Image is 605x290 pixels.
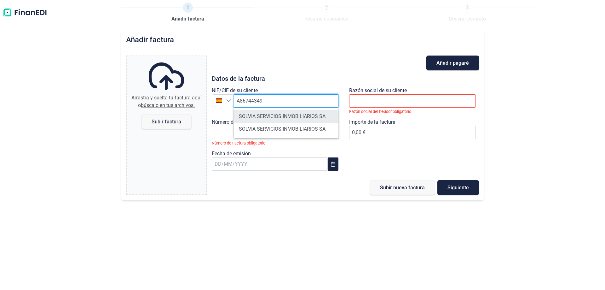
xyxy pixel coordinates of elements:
[212,141,265,145] small: Número de Factura obligatorio
[349,118,395,126] label: Importe de la factura
[234,110,338,123] li: SOLVIA SERVICIOS INMOBILIARIOS SA
[212,87,258,94] label: NIF/CIF de su cliente
[349,109,411,114] small: Razón social del Deudor obligatorio
[212,150,251,157] label: Fecha de emisión
[171,15,204,23] span: Añadir factura
[234,123,338,135] li: SOLVIA SERVICIOS INMOBILIARIOS SA
[152,119,181,124] span: Subir factura
[349,87,407,94] label: Razón social de su cliente
[141,102,195,108] span: búscalo en tus archivos.
[447,185,469,190] span: Siguiente
[129,94,204,109] div: Arrastra y suelta tu factura aquí o
[216,98,222,104] img: ES
[3,3,47,23] img: Logo de aplicación
[212,157,328,171] input: DD/MM/YYYY
[380,185,425,190] span: Subir nueva factura
[328,157,338,171] button: Choose Date
[426,56,479,70] button: Añadir pagaré
[171,3,204,23] a: 1Añadir factura
[437,180,479,195] button: Siguiente
[226,95,233,107] div: Seleccione un país
[370,180,435,195] button: Subir nueva factura
[436,61,469,65] span: Añadir pagaré
[126,35,174,44] h2: Añadir factura
[212,118,253,126] label: Número de factura
[212,75,479,82] h3: Datos de la factura
[183,3,193,13] span: 1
